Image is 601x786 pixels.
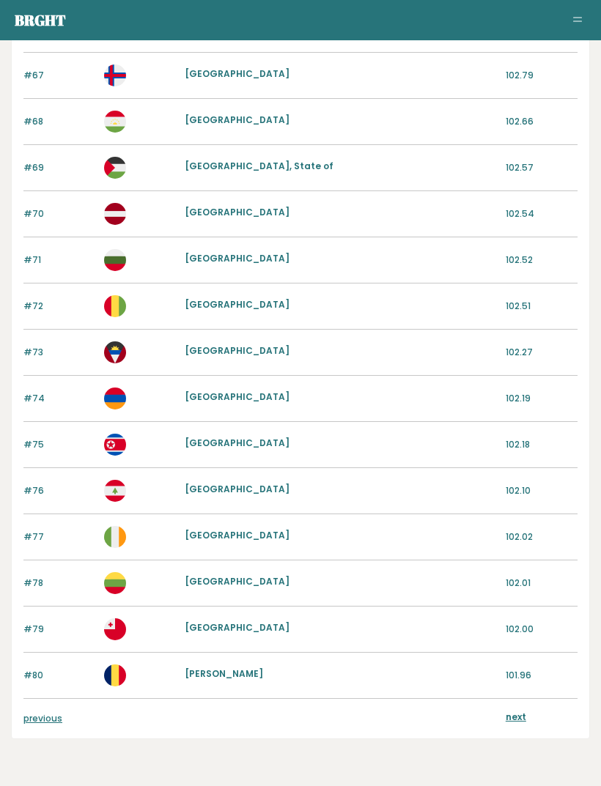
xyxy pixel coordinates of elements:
[23,253,95,267] p: #71
[104,111,126,133] img: tj.svg
[506,530,578,544] p: 102.02
[506,392,578,405] p: 102.19
[506,484,578,497] p: 102.10
[23,207,95,220] p: #70
[185,390,290,403] a: [GEOGRAPHIC_DATA]
[104,434,126,456] img: kp.svg
[104,341,126,363] img: ag.svg
[104,618,126,640] img: to.svg
[23,69,95,82] p: #67
[185,114,290,126] a: [GEOGRAPHIC_DATA]
[104,249,126,271] img: bg.svg
[185,252,290,264] a: [GEOGRAPHIC_DATA]
[104,157,126,179] img: ps.svg
[23,346,95,359] p: #73
[506,669,578,682] p: 101.96
[23,115,95,128] p: #68
[185,206,290,218] a: [GEOGRAPHIC_DATA]
[569,12,586,29] button: Toggle navigation
[185,298,290,311] a: [GEOGRAPHIC_DATA]
[506,207,578,220] p: 102.54
[506,69,578,82] p: 102.79
[185,483,290,495] a: [GEOGRAPHIC_DATA]
[506,253,578,267] p: 102.52
[104,388,126,409] img: am.svg
[185,621,290,634] a: [GEOGRAPHIC_DATA]
[23,484,95,497] p: #76
[23,669,95,682] p: #80
[506,115,578,128] p: 102.66
[506,576,578,590] p: 102.01
[104,295,126,317] img: gn.svg
[23,576,95,590] p: #78
[104,480,126,502] img: lb.svg
[506,161,578,174] p: 102.57
[104,572,126,594] img: lt.svg
[104,203,126,225] img: lv.svg
[185,437,290,449] a: [GEOGRAPHIC_DATA]
[506,300,578,313] p: 102.51
[185,575,290,587] a: [GEOGRAPHIC_DATA]
[185,160,333,172] a: [GEOGRAPHIC_DATA], State of
[506,711,526,723] a: next
[15,10,66,30] a: Brght
[23,300,95,313] p: #72
[23,161,95,174] p: #69
[104,664,126,686] img: td.svg
[185,344,290,357] a: [GEOGRAPHIC_DATA]
[185,667,263,680] a: [PERSON_NAME]
[185,529,290,541] a: [GEOGRAPHIC_DATA]
[23,392,95,405] p: #74
[506,346,578,359] p: 102.27
[104,64,126,86] img: fo.svg
[185,67,290,80] a: [GEOGRAPHIC_DATA]
[506,623,578,636] p: 102.00
[23,623,95,636] p: #79
[23,712,62,724] a: previous
[23,530,95,544] p: #77
[506,438,578,451] p: 102.18
[23,438,95,451] p: #75
[104,526,126,548] img: ie.svg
